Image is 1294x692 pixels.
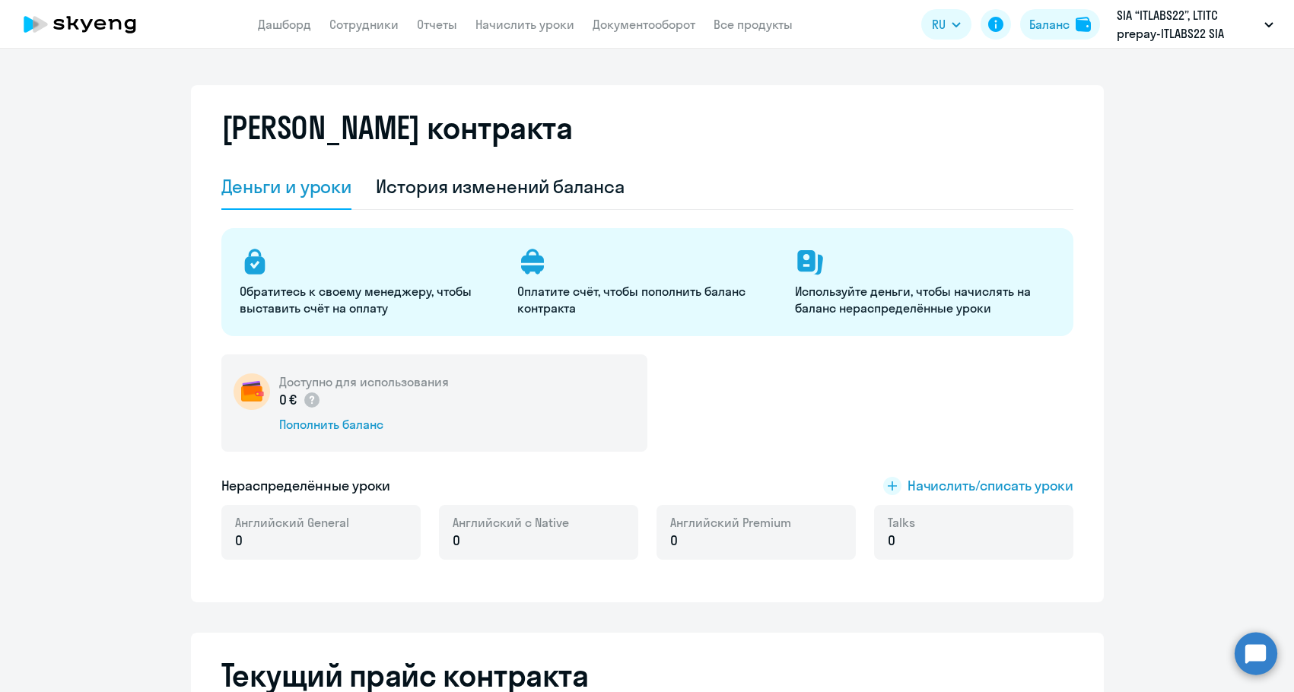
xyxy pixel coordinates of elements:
[234,373,270,410] img: wallet-circle.png
[1109,6,1281,43] button: SIA “ITLABS22”, LTITC prepay-ITLABS22 SIA
[258,17,311,32] a: Дашборд
[1076,17,1091,32] img: balance
[235,514,349,531] span: Английский General
[279,416,449,433] div: Пополнить баланс
[376,174,625,198] div: История изменений баланса
[932,15,946,33] span: RU
[221,476,391,496] h5: Нераспределённые уроки
[670,531,678,551] span: 0
[795,283,1054,316] p: Используйте деньги, чтобы начислять на баланс нераспределённые уроки
[417,17,457,32] a: Отчеты
[593,17,695,32] a: Документооборот
[714,17,793,32] a: Все продукты
[475,17,574,32] a: Начислить уроки
[279,373,449,390] h5: Доступно для использования
[1020,9,1100,40] button: Балансbalance
[921,9,971,40] button: RU
[670,514,791,531] span: Английский Premium
[221,174,352,198] div: Деньги и уроки
[908,476,1073,496] span: Начислить/списать уроки
[235,531,243,551] span: 0
[1117,6,1258,43] p: SIA “ITLABS22”, LTITC prepay-ITLABS22 SIA
[1029,15,1070,33] div: Баланс
[221,110,573,146] h2: [PERSON_NAME] контракта
[888,531,895,551] span: 0
[279,390,322,410] p: 0 €
[453,531,460,551] span: 0
[240,283,499,316] p: Обратитесь к своему менеджеру, чтобы выставить счёт на оплату
[517,283,777,316] p: Оплатите счёт, чтобы пополнить баланс контракта
[329,17,399,32] a: Сотрудники
[888,514,915,531] span: Talks
[453,514,569,531] span: Английский с Native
